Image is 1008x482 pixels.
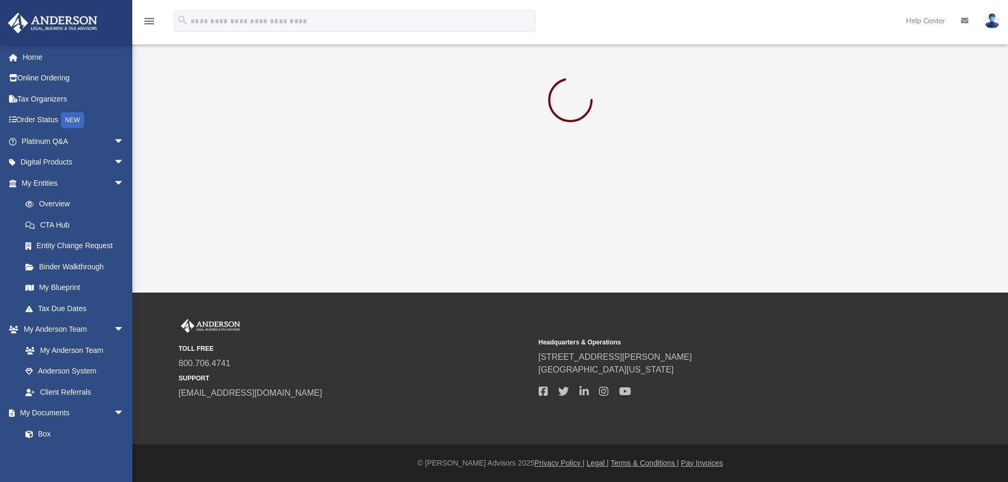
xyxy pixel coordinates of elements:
[15,361,135,382] a: Anderson System
[7,131,140,152] a: Platinum Q&Aarrow_drop_down
[539,338,891,347] small: Headquarters & Operations
[587,459,609,467] a: Legal |
[132,458,1008,469] div: © [PERSON_NAME] Advisors 2025
[179,388,322,397] a: [EMAIL_ADDRESS][DOMAIN_NAME]
[15,194,140,215] a: Overview
[143,15,156,28] i: menu
[114,172,135,194] span: arrow_drop_down
[7,319,135,340] a: My Anderson Teamarrow_drop_down
[5,13,101,33] img: Anderson Advisors Platinum Portal
[15,298,140,319] a: Tax Due Dates
[15,235,140,257] a: Entity Change Request
[143,20,156,28] a: menu
[15,256,140,277] a: Binder Walkthrough
[114,403,135,424] span: arrow_drop_down
[179,319,242,333] img: Anderson Advisors Platinum Portal
[611,459,679,467] a: Terms & Conditions |
[179,344,531,353] small: TOLL FREE
[15,423,130,444] a: Box
[179,359,231,368] a: 800.706.4741
[114,152,135,174] span: arrow_drop_down
[539,365,674,374] a: [GEOGRAPHIC_DATA][US_STATE]
[177,14,188,26] i: search
[7,403,135,424] a: My Documentsarrow_drop_down
[179,374,531,383] small: SUPPORT
[114,319,135,341] span: arrow_drop_down
[539,352,692,361] a: [STREET_ADDRESS][PERSON_NAME]
[15,340,130,361] a: My Anderson Team
[15,381,135,403] a: Client Referrals
[7,152,140,173] a: Digital Productsarrow_drop_down
[7,88,140,110] a: Tax Organizers
[984,13,1000,29] img: User Pic
[534,459,585,467] a: Privacy Policy |
[7,68,140,89] a: Online Ordering
[7,172,140,194] a: My Entitiesarrow_drop_down
[15,444,135,466] a: Meeting Minutes
[7,110,140,131] a: Order StatusNEW
[7,47,140,68] a: Home
[15,277,135,298] a: My Blueprint
[114,131,135,152] span: arrow_drop_down
[61,112,84,128] div: NEW
[15,214,140,235] a: CTA Hub
[681,459,723,467] a: Pay Invoices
